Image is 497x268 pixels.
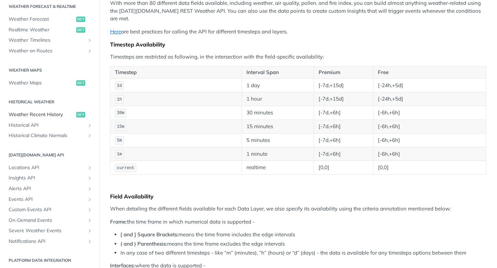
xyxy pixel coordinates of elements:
h2: Historical Weather [5,99,94,105]
span: Weather Forecast [9,16,75,23]
td: 1 day [242,79,314,92]
button: Show subpages for Insights API [87,175,92,181]
a: Notifications APIShow subpages for Notifications API [5,236,94,247]
td: [-7d,+6h] [314,106,373,120]
th: Premium [314,66,373,79]
div: Field Availability [110,193,486,200]
span: Realtime Weather [9,27,75,33]
a: Weather Recent Historyget [5,110,94,120]
strong: [ and ] Square Brackets: [120,231,178,238]
span: Weather Timelines [9,37,85,44]
a: Weather on RoutesShow subpages for Weather on Routes [5,46,94,56]
strong: Frame: [110,218,127,225]
span: Historical API [9,122,85,129]
td: [-6h,+6h] [373,133,486,147]
td: [-6h,+6h] [373,120,486,133]
td: 1 hour [242,92,314,106]
span: Severe Weather Events [9,227,85,234]
span: On-Demand Events [9,217,85,224]
td: 15 minutes [242,120,314,133]
div: Timestep Availability [110,41,486,48]
a: Locations APIShow subpages for Locations API [5,163,94,173]
span: Alerts API [9,185,85,192]
td: [-6h,+6h] [373,147,486,161]
h2: Weather Maps [5,67,94,73]
span: Notifications API [9,238,85,245]
button: Show subpages for Historical Climate Normals [87,133,92,138]
span: get [76,27,85,33]
span: 1m [117,152,122,157]
button: Show subpages for Weather on Routes [87,48,92,54]
button: Show subpages for Custom Events API [87,207,92,213]
span: Insights API [9,175,85,182]
td: [-7d,+6h] [314,120,373,133]
span: 1h [117,97,122,102]
a: Insights APIShow subpages for Insights API [5,173,94,183]
td: 30 minutes [242,106,314,120]
p: are best practices for calling the API for different timesteps and layers. [110,28,486,36]
a: On-Demand EventsShow subpages for On-Demand Events [5,215,94,226]
a: Alerts APIShow subpages for Alerts API [5,184,94,194]
a: Weather Forecastget [5,14,94,24]
td: realtime [242,161,314,175]
p: Timesteps are restricted as following, in the intersection with the field-specific availability: [110,53,486,61]
h2: Weather Forecast & realtime [5,3,94,10]
span: get [76,80,85,86]
li: In any case of two different timesteps - like “m” (minutes), “h” (hours) or “d” (days) - the data... [120,249,486,257]
button: Show subpages for Severe Weather Events [87,228,92,234]
button: Show subpages for On-Demand Events [87,218,92,223]
span: 30m [117,111,125,115]
button: Show subpages for Notifications API [87,239,92,244]
span: get [76,112,85,117]
td: [-6h,+6h] [373,106,486,120]
td: 5 minutes [242,133,314,147]
th: Free [373,66,486,79]
span: Locations API [9,164,85,171]
p: When detailing the different fields available for each Data Layer, we also specify its availabili... [110,205,486,213]
a: Events APIShow subpages for Events API [5,194,94,205]
th: Timestep [110,66,242,79]
button: Show subpages for Weather Timelines [87,38,92,43]
strong: ( and ) Parenthesis: [120,240,167,247]
span: Events API [9,196,85,203]
a: Severe Weather EventsShow subpages for Severe Weather Events [5,226,94,236]
span: Weather Maps [9,80,75,86]
button: Show subpages for Locations API [87,165,92,171]
button: Show subpages for Alerts API [87,186,92,192]
a: Here [110,28,121,35]
a: Custom Events APIShow subpages for Custom Events API [5,205,94,215]
span: current [117,166,134,171]
h2: [DATE][DOMAIN_NAME] API [5,152,94,158]
th: Interval Span [242,66,314,79]
span: Custom Events API [9,206,85,213]
td: 1 minute [242,147,314,161]
button: Show subpages for Historical API [87,123,92,128]
li: means the time frame includes the edge intervals [120,231,486,239]
span: get [76,17,85,22]
span: Historical Climate Normals [9,132,85,139]
span: 5m [117,138,122,143]
td: [-7d,+15d] [314,92,373,106]
td: [-7d,+15d] [314,79,373,92]
td: [-7d,+6h] [314,147,373,161]
p: the time frame in which numerical data is supported - [110,218,486,226]
a: Realtime Weatherget [5,25,94,35]
td: [-24h,+5d] [373,79,486,92]
td: [-24h,+5d] [373,92,486,106]
h2: Platform DATA integration [5,257,94,264]
a: Weather TimelinesShow subpages for Weather Timelines [5,35,94,45]
button: Show subpages for Events API [87,197,92,202]
span: 15m [117,124,125,129]
span: 1d [117,83,122,88]
td: [0,0] [373,161,486,175]
a: Historical APIShow subpages for Historical API [5,120,94,131]
span: Weather on Routes [9,48,85,54]
li: means the time frame excludes the edge intervals [120,240,486,248]
span: Weather Recent History [9,111,75,118]
td: [-7d,+6h] [314,133,373,147]
a: Historical Climate NormalsShow subpages for Historical Climate Normals [5,131,94,141]
td: [0,0] [314,161,373,175]
a: Weather Mapsget [5,78,94,88]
